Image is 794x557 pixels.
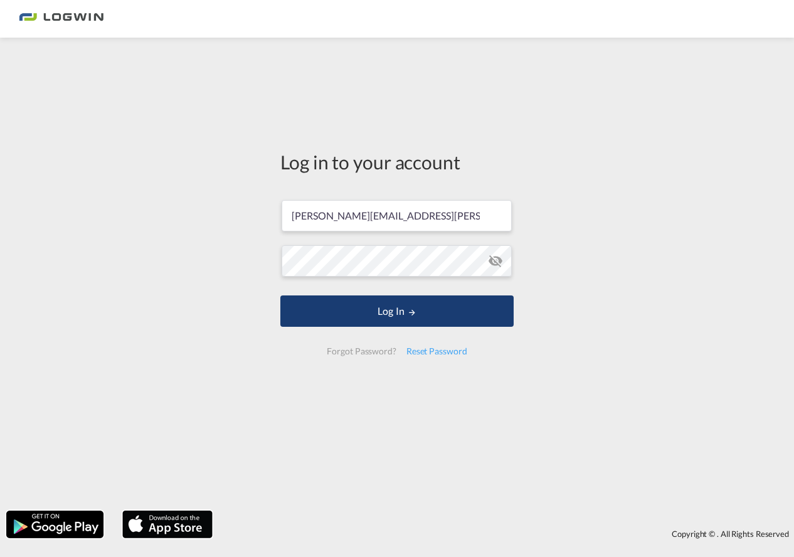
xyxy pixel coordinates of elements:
[488,253,503,268] md-icon: icon-eye-off
[280,295,514,327] button: LOGIN
[322,340,401,363] div: Forgot Password?
[219,523,794,544] div: Copyright © . All Rights Reserved
[401,340,472,363] div: Reset Password
[280,149,514,175] div: Log in to your account
[282,200,512,231] input: Enter email/phone number
[19,5,103,33] img: 2761ae10d95411efa20a1f5e0282d2d7.png
[5,509,105,539] img: google.png
[121,509,214,539] img: apple.png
